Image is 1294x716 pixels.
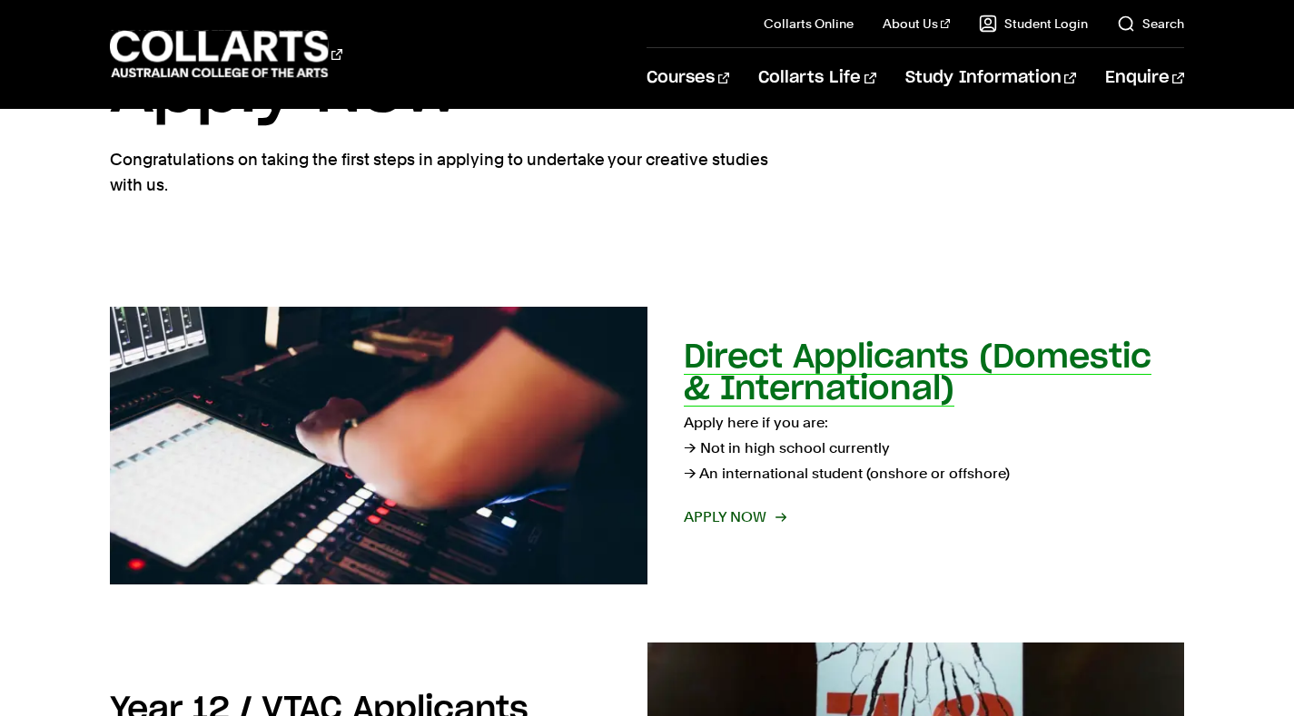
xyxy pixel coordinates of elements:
a: About Us [883,15,950,33]
a: Search [1117,15,1184,33]
h2: Direct Applicants (Domestic & International) [684,341,1151,406]
a: Direct Applicants (Domestic & International) Apply here if you are:→ Not in high school currently... [110,307,1184,584]
a: Collarts Online [764,15,854,33]
p: Apply here if you are: → Not in high school currently → An international student (onshore or offs... [684,410,1184,486]
a: Enquire [1105,48,1184,108]
div: Go to homepage [110,28,342,80]
a: Collarts Life [758,48,875,108]
a: Courses [647,48,729,108]
a: Student Login [979,15,1088,33]
span: Apply now [684,505,785,530]
a: Study Information [905,48,1076,108]
p: Congratulations on taking the first steps in applying to undertake your creative studies with us. [110,147,773,198]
